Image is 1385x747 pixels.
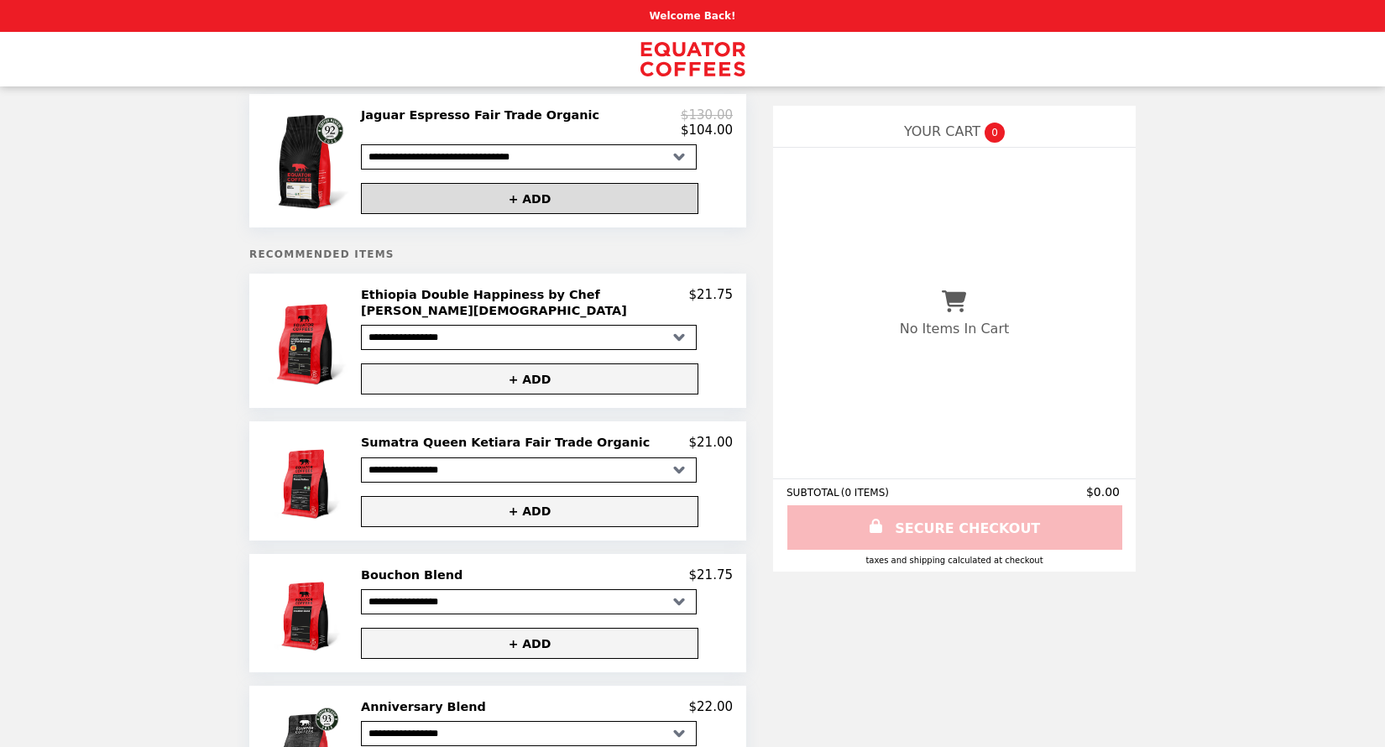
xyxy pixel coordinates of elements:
p: Welcome Back! [649,10,735,22]
select: Select a product variant [361,721,697,746]
button: + ADD [361,496,698,527]
p: No Items In Cart [900,321,1009,337]
span: $0.00 [1086,485,1122,499]
button: + ADD [361,628,698,659]
select: Select a product variant [361,457,697,483]
span: SUBTOTAL [787,487,841,499]
h2: Sumatra Queen Ketiara Fair Trade Organic [361,435,656,450]
button: + ADD [361,363,698,394]
p: $130.00 [681,107,733,123]
select: Select a product variant [361,144,697,170]
p: $21.00 [689,435,734,450]
button: + ADD [361,183,698,214]
h2: Bouchon Blend [361,567,469,582]
span: 0 [985,123,1005,143]
p: $21.75 [689,567,734,582]
img: Ethiopia Double Happiness by Chef Brandon Jew [264,287,354,394]
select: Select a product variant [361,589,697,614]
h5: Recommended Items [249,248,746,260]
h2: Anniversary Blend [361,699,493,714]
div: Taxes and Shipping calculated at checkout [787,556,1122,565]
h2: Jaguar Espresso Fair Trade Organic [361,107,606,123]
select: Select a product variant [361,325,697,350]
img: Brand Logo [640,42,745,76]
h2: Ethiopia Double Happiness by Chef [PERSON_NAME][DEMOGRAPHIC_DATA] [361,287,689,318]
p: $21.75 [689,287,734,318]
img: Bouchon Blend [271,567,349,659]
p: $104.00 [681,123,733,138]
img: Sumatra Queen Ketiara Fair Trade Organic [271,435,349,526]
img: Jaguar Espresso Fair Trade Organic [265,107,355,214]
span: ( 0 ITEMS ) [841,487,889,499]
p: $22.00 [689,699,734,714]
span: YOUR CART [904,123,980,139]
